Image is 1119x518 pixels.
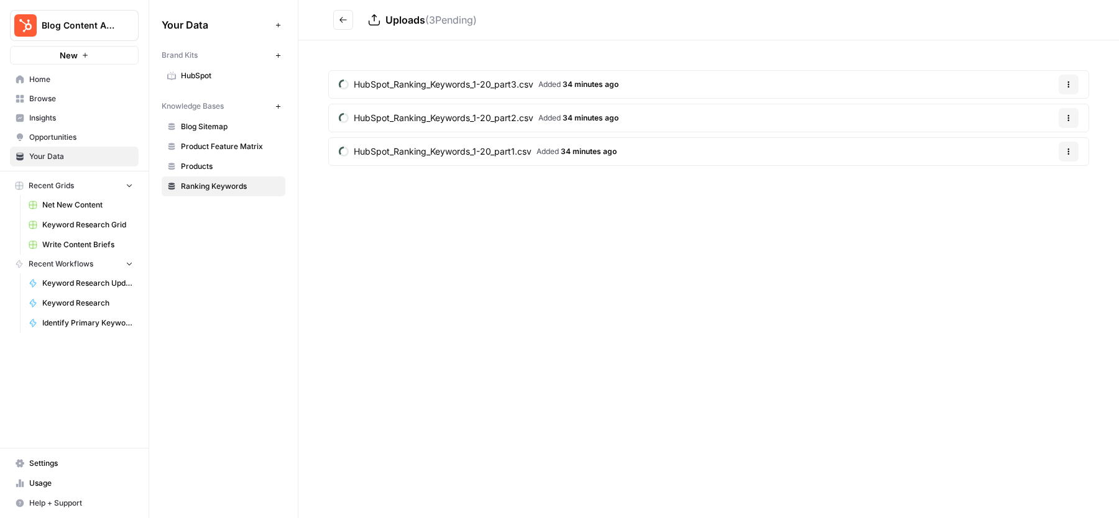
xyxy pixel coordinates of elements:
[10,473,139,493] a: Usage
[385,14,425,26] span: Uploads
[10,147,139,166] a: Your Data
[10,10,139,41] button: Workspace: Blog Content Action Plan
[42,317,133,329] span: Identify Primary Keyword from Page
[14,14,37,37] img: Blog Content Action Plan Logo
[354,78,533,91] span: HubSpot_Ranking_Keywords_1-20_part3.csv
[538,79,619,90] span: Added
[181,70,280,81] span: HubSpot
[10,89,139,109] a: Browse
[23,215,139,235] a: Keyword Research Grid
[329,71,629,98] a: HubSpot_Ranking_Keywords_1-20_part3.csvAdded 34 minutes ago
[29,112,133,124] span: Insights
[162,117,285,137] a: Blog Sitemap
[333,10,353,30] button: Go back
[329,104,629,132] a: HubSpot_Ranking_Keywords_1-20_part2.csvAdded 34 minutes ago
[536,146,617,157] span: Added
[10,493,139,513] button: Help + Support
[60,49,78,61] span: New
[10,176,139,195] button: Recent Grids
[162,101,224,112] span: Knowledge Bases
[42,298,133,309] span: Keyword Research
[162,66,285,86] a: HubSpot
[181,121,280,132] span: Blog Sitemap
[23,273,139,293] a: Keyword Research Update
[10,108,139,128] a: Insights
[29,258,93,270] span: Recent Workflows
[23,195,139,215] a: Net New Content
[10,46,139,65] button: New
[181,181,280,192] span: Ranking Keywords
[42,239,133,250] span: Write Content Briefs
[538,112,619,124] span: Added
[29,151,133,162] span: Your Data
[42,219,133,230] span: Keyword Research Grid
[162,50,198,61] span: Brand Kits
[425,14,477,26] span: ( 3 Pending)
[563,80,619,89] span: 34 minutes ago
[29,132,133,143] span: Opportunities
[42,199,133,211] span: Net New Content
[10,255,139,273] button: Recent Workflows
[23,235,139,255] a: Write Content Briefs
[29,458,133,469] span: Settings
[42,278,133,289] span: Keyword Research Update
[10,127,139,147] a: Opportunities
[354,112,533,124] span: HubSpot_Ranking_Keywords_1-20_part2.csv
[29,93,133,104] span: Browse
[10,453,139,473] a: Settings
[10,70,139,89] a: Home
[561,147,617,156] span: 34 minutes ago
[29,478,133,489] span: Usage
[162,176,285,196] a: Ranking Keywords
[162,137,285,157] a: Product Feature Matrix
[354,145,532,158] span: HubSpot_Ranking_Keywords_1-20_part1.csv
[29,74,133,85] span: Home
[162,17,270,32] span: Your Data
[29,180,74,191] span: Recent Grids
[42,19,117,32] span: Blog Content Action Plan
[29,498,133,509] span: Help + Support
[181,141,280,152] span: Product Feature Matrix
[181,161,280,172] span: Products
[23,313,139,333] a: Identify Primary Keyword from Page
[329,138,627,165] a: HubSpot_Ranking_Keywords_1-20_part1.csvAdded 34 minutes ago
[23,293,139,313] a: Keyword Research
[162,157,285,176] a: Products
[563,113,619,122] span: 34 minutes ago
